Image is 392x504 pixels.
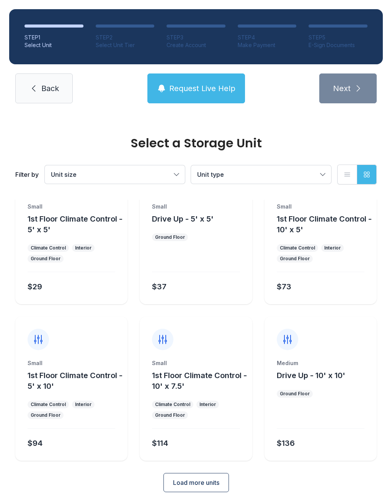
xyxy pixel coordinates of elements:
[31,245,66,251] div: Climate Control
[280,391,310,397] div: Ground Floor
[28,214,122,234] span: 1st Floor Climate Control - 5' x 5'
[96,41,155,49] div: Select Unit Tier
[155,412,185,418] div: Ground Floor
[333,83,351,94] span: Next
[173,478,219,487] span: Load more units
[31,256,60,262] div: Ground Floor
[96,34,155,41] div: STEP 2
[155,401,190,408] div: Climate Control
[152,214,214,224] button: Drive Up - 5' x 5'
[309,34,367,41] div: STEP 5
[75,245,91,251] div: Interior
[152,203,240,210] div: Small
[167,41,225,49] div: Create Account
[238,41,297,49] div: Make Payment
[155,234,185,240] div: Ground Floor
[15,137,377,149] div: Select a Storage Unit
[191,165,331,184] button: Unit type
[28,371,122,391] span: 1st Floor Climate Control - 5' x 10'
[31,412,60,418] div: Ground Floor
[28,281,42,292] div: $29
[28,214,124,235] button: 1st Floor Climate Control - 5' x 5'
[152,359,240,367] div: Small
[280,256,310,262] div: Ground Floor
[280,245,315,251] div: Climate Control
[41,83,59,94] span: Back
[197,171,224,178] span: Unit type
[152,370,249,391] button: 1st Floor Climate Control - 10' x 7.5'
[51,171,77,178] span: Unit size
[28,370,124,391] button: 1st Floor Climate Control - 5' x 10'
[277,214,374,235] button: 1st Floor Climate Control - 10' x 5'
[277,371,345,380] span: Drive Up - 10' x 10'
[152,214,214,223] span: Drive Up - 5' x 5'
[277,281,291,292] div: $73
[28,438,42,449] div: $94
[24,34,83,41] div: STEP 1
[277,359,364,367] div: Medium
[28,203,115,210] div: Small
[75,401,91,408] div: Interior
[277,370,345,381] button: Drive Up - 10' x 10'
[24,41,83,49] div: Select Unit
[199,401,216,408] div: Interior
[15,170,39,179] div: Filter by
[277,214,372,234] span: 1st Floor Climate Control - 10' x 5'
[238,34,297,41] div: STEP 4
[152,438,168,449] div: $114
[277,438,295,449] div: $136
[31,401,66,408] div: Climate Control
[28,359,115,367] div: Small
[309,41,367,49] div: E-Sign Documents
[169,83,235,94] span: Request Live Help
[324,245,341,251] div: Interior
[152,371,247,391] span: 1st Floor Climate Control - 10' x 7.5'
[45,165,185,184] button: Unit size
[152,281,167,292] div: $37
[167,34,225,41] div: STEP 3
[277,203,364,210] div: Small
